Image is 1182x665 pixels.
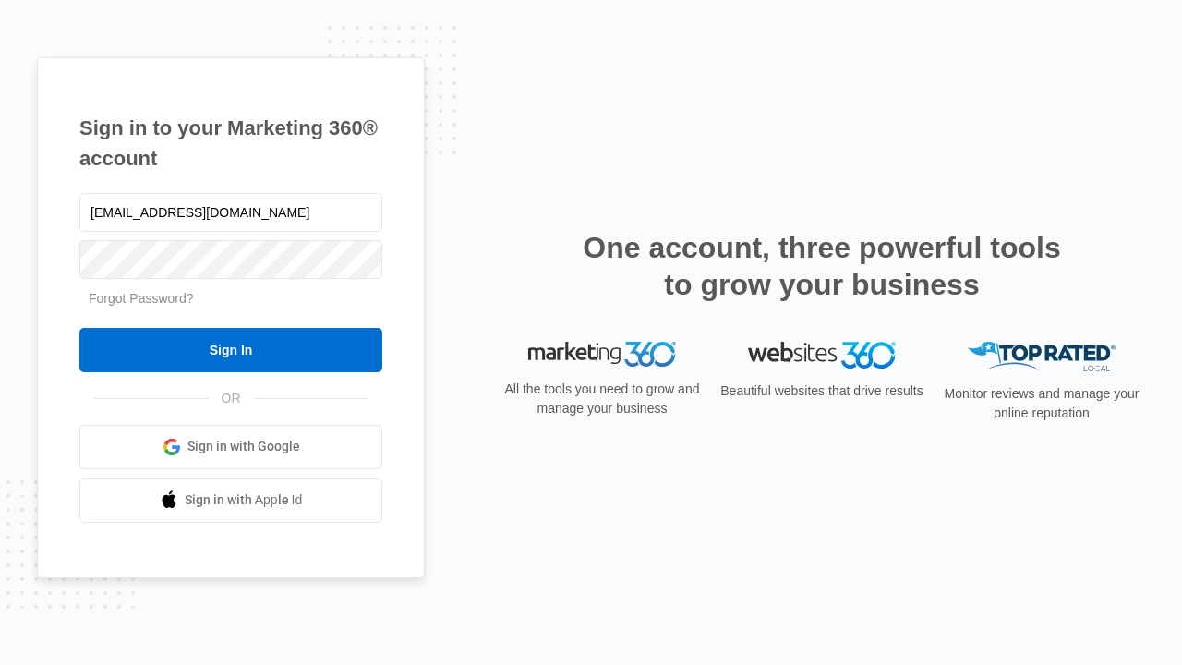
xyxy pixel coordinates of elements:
[968,342,1116,372] img: Top Rated Local
[89,291,194,306] a: Forgot Password?
[79,478,382,523] a: Sign in with Apple Id
[718,381,925,401] p: Beautiful websites that drive results
[79,425,382,469] a: Sign in with Google
[79,193,382,232] input: Email
[528,342,676,368] img: Marketing 360
[748,342,896,369] img: Websites 360
[185,490,303,510] span: Sign in with Apple Id
[79,328,382,372] input: Sign In
[938,384,1145,423] p: Monitor reviews and manage your online reputation
[209,389,254,408] span: OR
[187,437,300,456] span: Sign in with Google
[79,113,382,174] h1: Sign in to your Marketing 360® account
[577,229,1067,303] h2: One account, three powerful tools to grow your business
[499,380,706,418] p: All the tools you need to grow and manage your business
